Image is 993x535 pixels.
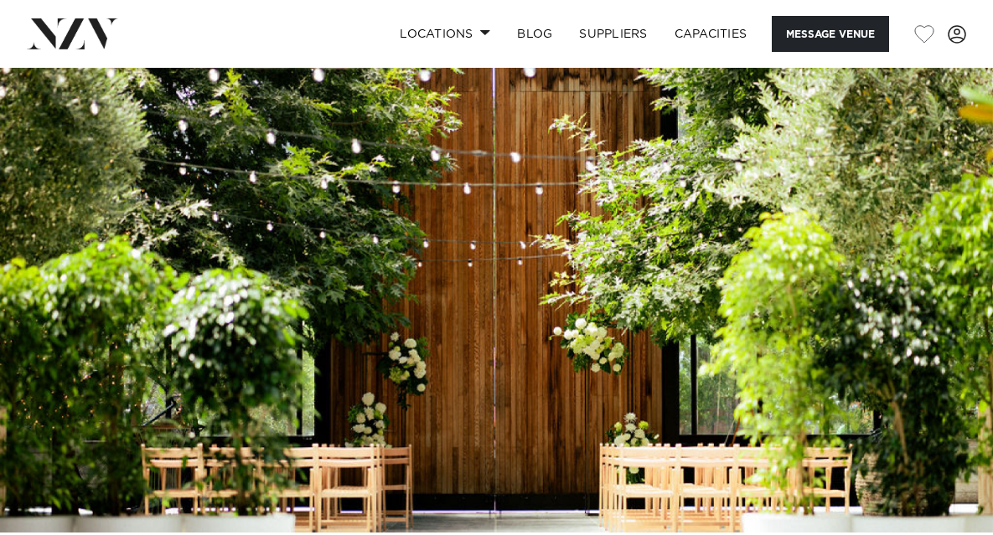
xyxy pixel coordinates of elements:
a: SUPPLIERS [566,16,660,52]
a: Capacities [661,16,761,52]
a: BLOG [504,16,566,52]
img: nzv-logo.png [27,18,118,49]
button: Message Venue [772,16,889,52]
a: Locations [386,16,504,52]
